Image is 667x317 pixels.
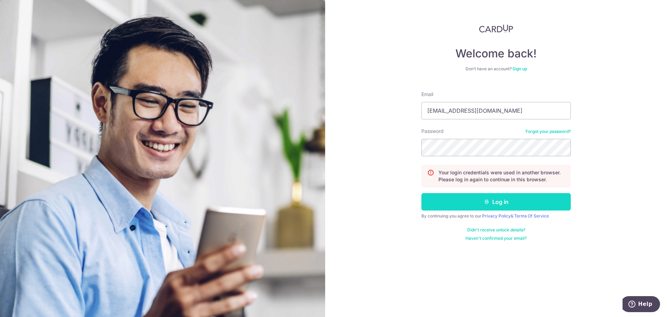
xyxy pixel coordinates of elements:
input: Enter your Email [421,102,571,119]
a: Forgot your password? [526,129,571,134]
div: Don’t have an account? [421,66,571,72]
a: Sign up [512,66,527,71]
iframe: Opens a widget where you can find more information [623,296,660,314]
a: Privacy Policy [482,213,511,219]
label: Email [421,91,433,98]
img: CardUp Logo [479,24,513,33]
button: Log in [421,193,571,211]
h4: Welcome back! [421,47,571,61]
div: By continuing you agree to our & [421,213,571,219]
p: Your login credentials were used in another browser. Please log in again to continue in this brow... [438,169,565,183]
a: Haven't confirmed your email? [466,236,527,241]
label: Password [421,128,444,135]
a: Didn't receive unlock details? [467,227,525,233]
a: Terms Of Service [514,213,549,219]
